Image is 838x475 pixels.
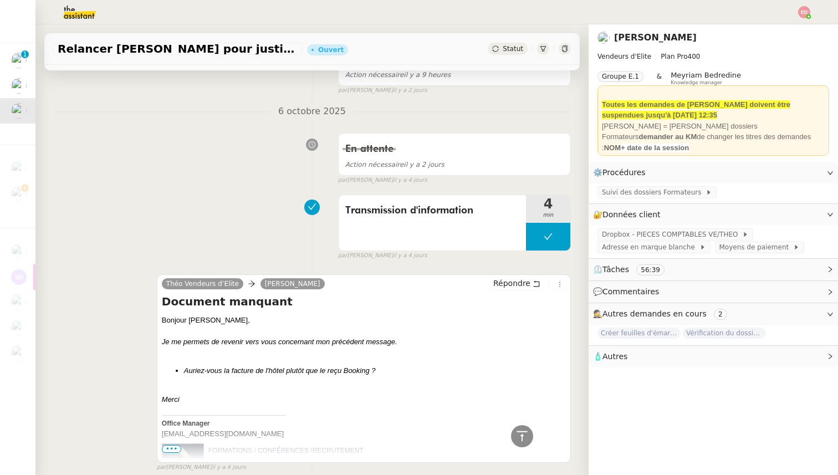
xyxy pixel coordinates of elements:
small: [PERSON_NAME] [338,86,427,95]
span: Office Manager [162,420,210,427]
span: RECRUTEMENT [313,447,364,454]
span: Vérification du dossier A TRAITER - 6 octobre 2025 [683,328,766,339]
span: ⏲️ [593,265,674,274]
span: FORMATIONS [208,447,252,454]
app-user-label: Knowledge manager [671,71,741,85]
span: il y a 4 jours [393,251,427,261]
a: [PERSON_NAME] [614,32,697,43]
span: Moyens de paiement [719,242,793,253]
span: & [657,71,662,85]
em: Merci [162,395,180,404]
span: 6 octobre 2025 [269,104,355,119]
img: svg [11,269,27,285]
span: Dropbox - PIECES COMPTABLES VE/THEO [602,229,742,240]
div: [PERSON_NAME] = [PERSON_NAME] dossiers Formateurs de changer les titres des demandes : [602,121,825,154]
div: Bonjour [PERSON_NAME], [162,315,566,326]
span: il y a 2 jours [345,161,444,168]
img: users%2Fa6PbEmLwvGXylUqKytRPpDpAx153%2Favatar%2Ffanny.png [11,161,27,176]
span: ⚙️ [593,166,651,179]
span: Plan Pro [661,53,687,60]
small: [PERSON_NAME] [338,251,427,261]
span: ••• [162,445,182,453]
div: Ouvert [318,47,344,53]
span: Transmission d'information [345,202,519,219]
div: ⏲️Tâches 56:39 [589,259,838,280]
span: Meyriam Bedredine [671,71,741,79]
small: [PERSON_NAME] [338,176,427,185]
div: 🧴Autres [589,346,838,367]
img: users%2Fa6PbEmLwvGXylUqKytRPpDpAx153%2Favatar%2Ffanny.png [11,53,27,68]
span: il y a 2 jours [393,86,427,95]
strong: + date de la session [621,144,689,152]
span: Répondre [493,278,530,289]
a: Théo Vendeurs d’Elite [162,279,243,289]
span: 🔐 [593,208,665,221]
span: par [338,251,348,261]
span: Autres demandes en cours [602,309,707,318]
span: CONFÉRENCES [258,447,309,454]
span: il y a 9 heures [345,71,451,79]
img: users%2Fa6PbEmLwvGXylUqKytRPpDpAx153%2Favatar%2Ffanny.png [11,78,27,94]
h4: Document manquant [162,294,566,309]
p: 1 [23,50,27,60]
span: 🧴 [593,352,627,361]
span: Adresse en marque blanche [602,242,699,253]
img: users%2FxgWPCdJhSBeE5T1N2ZiossozSlm1%2Favatar%2F5b22230b-e380-461f-81e9-808a3aa6de32 [597,32,610,44]
span: I [254,447,256,454]
span: Données client [602,210,661,219]
span: Créer feuilles d'émargement et certificats [597,328,681,339]
img: users%2FTDxDvmCjFdN3QFePFNGdQUcJcQk1%2Favatar%2F0cfb3a67-8790-4592-a9ec-92226c678442 [11,320,27,335]
nz-tag: Groupe E.1 [597,71,643,82]
img: svg [798,6,810,18]
strong: demander au KM [638,132,697,141]
span: par [338,86,348,95]
span: Vendeurs d'Elite [597,53,651,60]
span: 💬 [593,287,664,296]
div: 🕵️Autres demandes en cours 2 [589,303,838,325]
img: users%2FTDxDvmCjFdN3QFePFNGdQUcJcQk1%2Favatar%2F0cfb3a67-8790-4592-a9ec-92226c678442 [11,186,27,202]
small: [PERSON_NAME] [157,463,246,472]
img: users%2FxgWPCdJhSBeE5T1N2ZiossozSlm1%2Favatar%2F5b22230b-e380-461f-81e9-808a3aa6de32 [11,103,27,119]
span: Suivi des dossiers Formateurs [602,187,706,198]
span: En attente [345,144,394,154]
img: users%2Fa6PbEmLwvGXylUqKytRPpDpAx153%2Favatar%2Ffanny.png [11,244,27,259]
span: Action nécessaire [345,71,404,79]
a: [PERSON_NAME] [260,279,325,289]
img: users%2Fa6PbEmLwvGXylUqKytRPpDpAx153%2Favatar%2Ffanny.png [11,294,27,310]
span: Autres [602,352,627,361]
nz-badge-sup: 1 [21,50,29,58]
button: Répondre [489,277,544,289]
em: Auriez-vous la facture de l'hôtel plutôt que le reçu Booking ? [184,366,376,375]
span: Action nécessaire [345,161,404,168]
span: par [157,463,166,472]
strong: NOM [604,144,621,152]
span: Procédures [602,168,646,177]
span: il y a 4 jours [212,463,246,472]
span: par [338,176,348,185]
span: Commentaires [602,287,659,296]
div: 🔐Données client [589,204,838,226]
span: min [526,211,570,220]
div: 💬Commentaires [589,281,838,303]
span: Tâches [602,265,629,274]
span: _______________________________ [162,408,286,416]
span: [EMAIL_ADDRESS][DOMAIN_NAME] [162,430,286,438]
span: il y a 4 jours [393,176,427,185]
em: Je me permets de revenir vers vous concernant mon précédent message. [162,338,397,346]
span: [STREET_ADDRESS][PERSON_NAME] [208,457,339,465]
span: 400 [688,53,701,60]
strong: Toutes les demandes de [PERSON_NAME] doivent être suspendues jusqu'à [DATE] 12:35 [602,100,790,120]
div: ⚙️Procédures [589,162,838,183]
span: Relancer [PERSON_NAME] pour justificatif Eurostar [58,43,298,54]
img: users%2Fo4K84Ijfr6OOM0fa5Hz4riIOf4g2%2Favatar%2FChatGPT%20Image%201%20aou%CC%82t%202025%2C%2010_2... [11,345,27,361]
span: 4 [526,197,570,211]
nz-tag: 2 [714,309,727,320]
span: Knowledge manager [671,80,722,86]
span: 🕵️ [593,309,732,318]
span: Statut [503,45,523,53]
span: I [310,447,312,454]
nz-tag: 56:39 [636,264,665,275]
